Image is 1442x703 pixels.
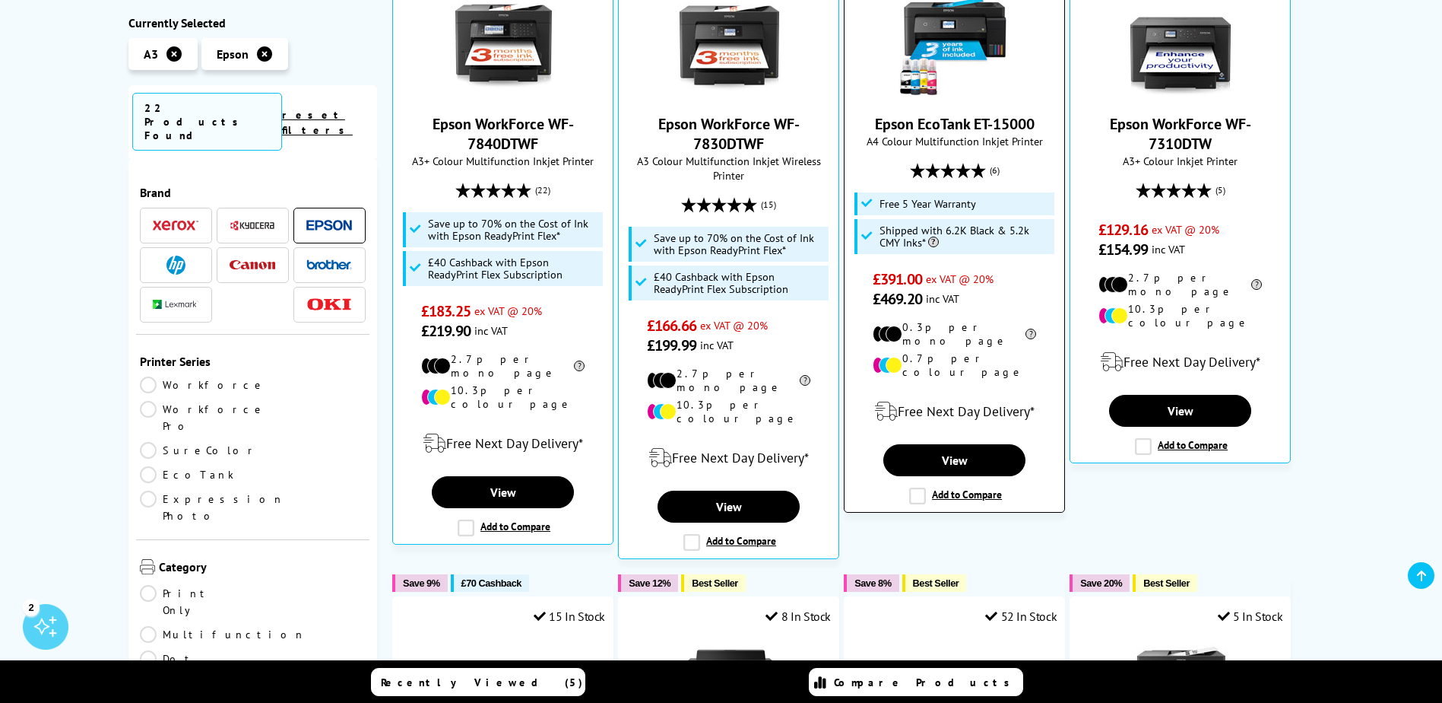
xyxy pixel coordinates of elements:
span: Save 20% [1080,577,1122,589]
a: Epson WorkForce WF-7830DTWF [658,114,800,154]
li: 2.7p per mono page [421,352,585,380]
span: Compare Products [834,676,1018,689]
label: Add to Compare [1135,438,1228,455]
li: 0.7p per colour page [873,351,1036,379]
button: Best Seller [902,574,967,592]
div: 5 In Stock [1218,609,1283,624]
span: Brand [140,185,366,200]
button: Save 8% [844,574,898,592]
span: £199.99 [647,336,696,355]
a: Brother [306,256,352,275]
a: Epson WorkForce WF-7310DTW [1110,114,1251,154]
span: £391.00 [873,269,922,289]
span: £219.90 [421,321,471,341]
span: Recently Viewed (5) [381,676,583,689]
li: 10.3p per colour page [421,383,585,411]
span: Best Seller [1143,577,1190,589]
button: Save 20% [1070,574,1130,592]
span: Category [159,559,366,577]
div: modal_delivery [626,437,831,479]
div: 8 In Stock [765,609,831,624]
a: Epson EcoTank ET-15000 [875,114,1035,134]
span: ex VAT @ 20% [700,318,768,332]
a: Xerox [153,216,198,235]
span: inc VAT [926,291,959,306]
span: £129.16 [1098,220,1148,240]
span: (22) [535,176,550,205]
span: Save up to 70% on the Cost of Ink with Epson ReadyPrint Flex* [428,218,600,242]
a: View [1109,395,1250,427]
span: ex VAT @ 20% [1152,222,1219,237]
li: 10.3p per colour page [1098,302,1262,329]
a: View [658,491,799,523]
img: Lexmark [153,301,198,310]
label: Add to Compare [683,534,776,551]
div: modal_delivery [852,390,1057,433]
span: (6) [990,156,1000,185]
span: A3 [144,46,158,62]
a: View [432,476,573,508]
a: OKI [306,295,352,314]
span: ex VAT @ 20% [474,304,542,318]
li: 0.3p per mono page [873,320,1036,348]
a: HP [153,256,198,275]
div: 15 In Stock [534,609,605,624]
img: Category [140,559,155,574]
a: Lexmark [153,295,198,314]
div: 52 In Stock [985,609,1057,624]
span: £40 Cashback with Epson ReadyPrint Flex Subscription [428,256,600,281]
span: A3+ Colour Multifunction Inkjet Printer [401,154,605,168]
span: A4 Colour Multifunction Inkjet Printer [852,134,1057,148]
span: £469.20 [873,289,922,309]
span: £183.25 [421,301,471,321]
a: View [883,444,1025,476]
span: £70 Cashback [461,577,521,589]
li: 2.7p per mono page [1098,271,1262,298]
a: Print Only [140,585,253,619]
button: Save 12% [618,574,678,592]
span: Save 8% [854,577,891,589]
span: Best Seller [692,577,738,589]
button: Best Seller [681,574,746,592]
button: Save 9% [392,574,447,592]
a: Epson WorkForce WF-7840DTWF [433,114,574,154]
span: (5) [1215,176,1225,205]
a: Workforce Pro [140,401,266,434]
span: inc VAT [1152,242,1185,256]
span: Shipped with 6.2K Black & 5.2k CMY Inks* [879,224,1051,249]
img: Xerox [153,221,198,231]
span: A3 Colour Multifunction Inkjet Wireless Printer [626,154,831,183]
li: 2.7p per mono page [647,367,810,394]
a: Dot Matrix [140,651,253,684]
a: Epson [306,216,352,235]
span: Save up to 70% on the Cost of Ink with Epson ReadyPrint Flex* [654,232,826,256]
div: 2 [23,599,40,616]
a: Workforce [140,377,266,393]
span: 22 Products Found [132,93,282,151]
span: Free 5 Year Warranty [879,198,976,210]
a: EcoTank [140,466,253,483]
span: Printer Series [140,354,366,369]
a: Kyocera [230,216,275,235]
span: A3+ Colour Inkjet Printer [1078,154,1282,168]
span: Save 12% [629,577,670,589]
a: Multifunction [140,626,306,643]
div: modal_delivery [1078,341,1282,383]
a: Canon [230,256,275,275]
a: reset filters [282,108,353,137]
img: OKI [306,298,352,311]
label: Add to Compare [458,520,550,536]
span: ex VAT @ 20% [926,272,994,286]
img: Brother [306,259,352,270]
img: Kyocera [230,220,275,231]
div: Currently Selected [128,15,378,30]
a: Expression Photo [140,491,284,524]
a: Compare Products [809,668,1023,696]
span: Save 9% [403,577,439,589]
a: Epson WorkForce WF-7840DTWF [446,87,560,102]
a: Epson EcoTank ET-15000 [898,87,1012,102]
a: SureColor [140,442,258,459]
label: Add to Compare [909,488,1002,504]
span: £40 Cashback with Epson ReadyPrint Flex Subscription [654,271,826,295]
button: £70 Cashback [451,574,529,592]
